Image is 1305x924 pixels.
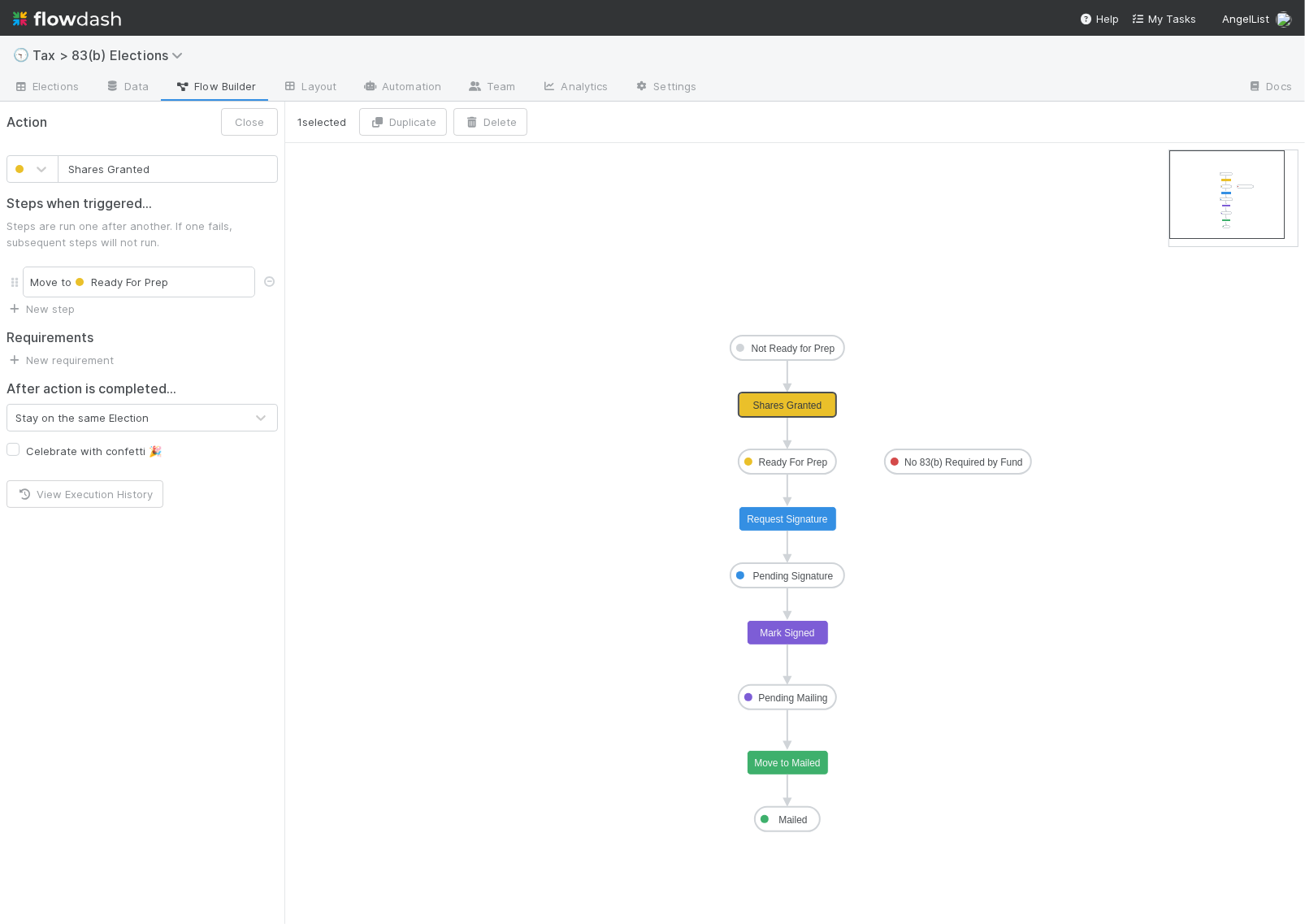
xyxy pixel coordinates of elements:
[13,5,121,33] img: logo-inverted-e16ddd16eac7371096b0.svg
[621,75,709,101] a: Settings
[7,218,278,250] p: Steps are run one after another. If one fails, subsequent steps will not run.
[753,570,834,582] text: Pending Signature
[1234,75,1305,101] a: Docs
[760,627,814,639] text: Mark Signed
[1080,11,1119,27] div: Help
[529,75,622,101] a: Analytics
[7,302,75,315] a: New step
[7,330,278,345] h2: Requirements
[904,457,1022,468] text: No 83(b) Required by Fund
[92,75,162,101] a: Data
[23,267,255,297] div: Move to
[26,441,162,461] label: Celebrate with confetti 🎉
[1132,12,1196,25] span: My Tasks
[1222,12,1269,25] span: AngelList
[359,108,447,136] button: Duplicate
[33,47,191,63] span: Tax > 83(b) Elections
[270,75,350,101] a: Layout
[13,48,29,62] span: 🕤
[7,381,176,397] h2: After action is completed...
[7,354,114,367] a: New requirement
[747,514,828,525] text: Request Signature
[7,196,278,211] h2: Steps when triggered...
[72,275,168,288] span: Ready For Prep
[349,75,454,101] a: Automation
[7,112,47,132] span: Action
[759,457,828,468] text: Ready For Prep
[297,114,346,130] span: 1 selected
[7,480,163,508] button: View Execution History
[454,75,528,101] a: Team
[162,75,269,101] a: Flow Builder
[13,78,79,94] span: Elections
[778,814,807,826] text: Mailed
[175,78,256,94] span: Flow Builder
[752,343,835,354] text: Not Ready for Prep
[221,108,278,136] button: Close
[1276,11,1292,28] img: avatar_cc3a00d7-dd5c-4a2f-8d58-dd6545b20c0d.png
[758,692,827,704] text: Pending Mailing
[1132,11,1196,27] a: My Tasks
[754,757,820,769] text: Move to Mailed
[15,410,149,426] div: Stay on the same Election
[753,400,822,411] text: Shares Granted
[453,108,527,136] button: Delete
